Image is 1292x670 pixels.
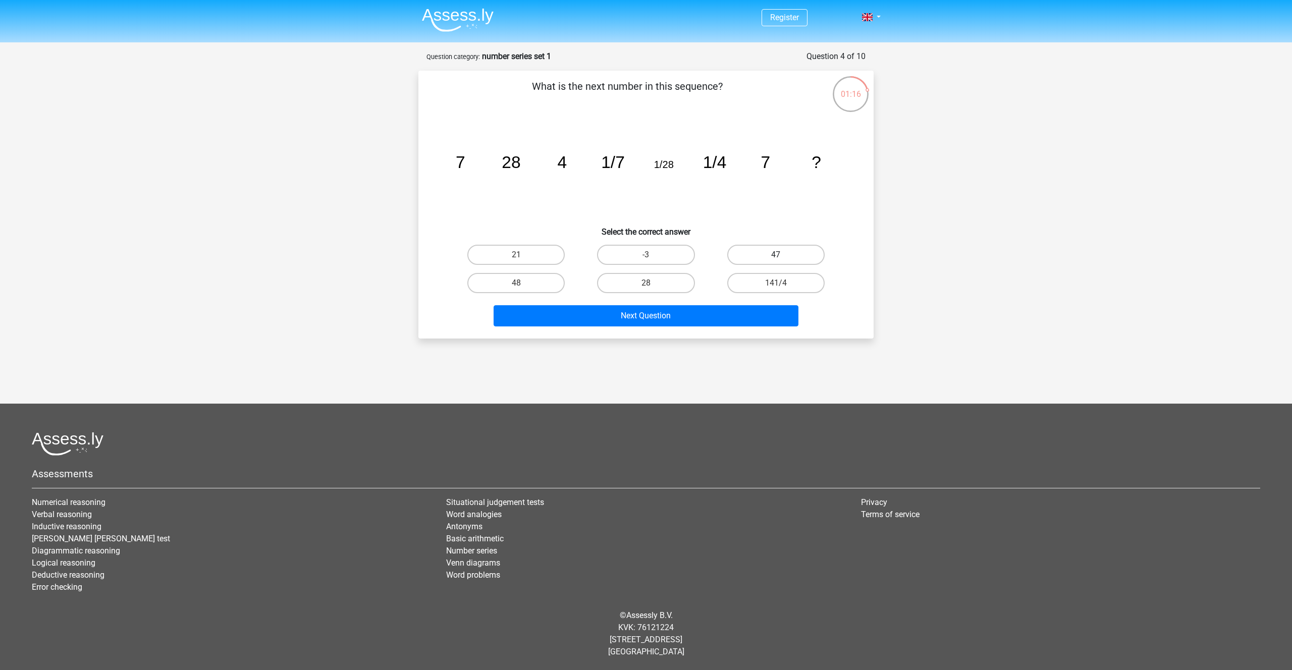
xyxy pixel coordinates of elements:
[32,570,104,580] a: Deductive reasoning
[832,75,870,100] div: 01:16
[727,245,825,265] label: 47
[861,497,887,507] a: Privacy
[446,570,500,580] a: Word problems
[467,273,565,293] label: 48
[24,601,1268,666] div: © KVK: 76121224 [STREET_ADDRESS] [GEOGRAPHIC_DATA]
[597,273,694,293] label: 28
[861,510,920,519] a: Terms of service
[456,153,465,172] tspan: 7
[32,432,103,456] img: Assessly logo
[32,558,95,568] a: Logical reasoning
[446,558,500,568] a: Venn diagrams
[426,53,480,61] small: Question category:
[482,51,551,61] strong: number series set 1
[422,8,494,32] img: Assessly
[703,153,727,172] tspan: 1/4
[435,79,820,109] p: What is the next number in this sequence?
[446,497,544,507] a: Situational judgement tests
[806,50,866,63] div: Question 4 of 10
[601,153,625,172] tspan: 1/7
[32,546,120,555] a: Diagrammatic reasoning
[494,305,799,326] button: Next Question
[626,610,673,620] a: Assessly B.V.
[812,153,821,172] tspan: ?
[446,534,504,543] a: Basic arithmetic
[597,245,694,265] label: -3
[502,153,520,172] tspan: 28
[446,522,482,531] a: Antonyms
[727,273,825,293] label: 141/4
[32,510,92,519] a: Verbal reasoning
[435,219,857,237] h6: Select the correct answer
[654,159,674,170] tspan: 1/28
[32,522,101,531] a: Inductive reasoning
[761,153,770,172] tspan: 7
[770,13,799,22] a: Register
[32,582,82,592] a: Error checking
[446,510,502,519] a: Word analogies
[32,534,170,543] a: [PERSON_NAME] [PERSON_NAME] test
[557,153,567,172] tspan: 4
[446,546,497,555] a: Number series
[32,497,105,507] a: Numerical reasoning
[467,245,565,265] label: 21
[32,468,1260,480] h5: Assessments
